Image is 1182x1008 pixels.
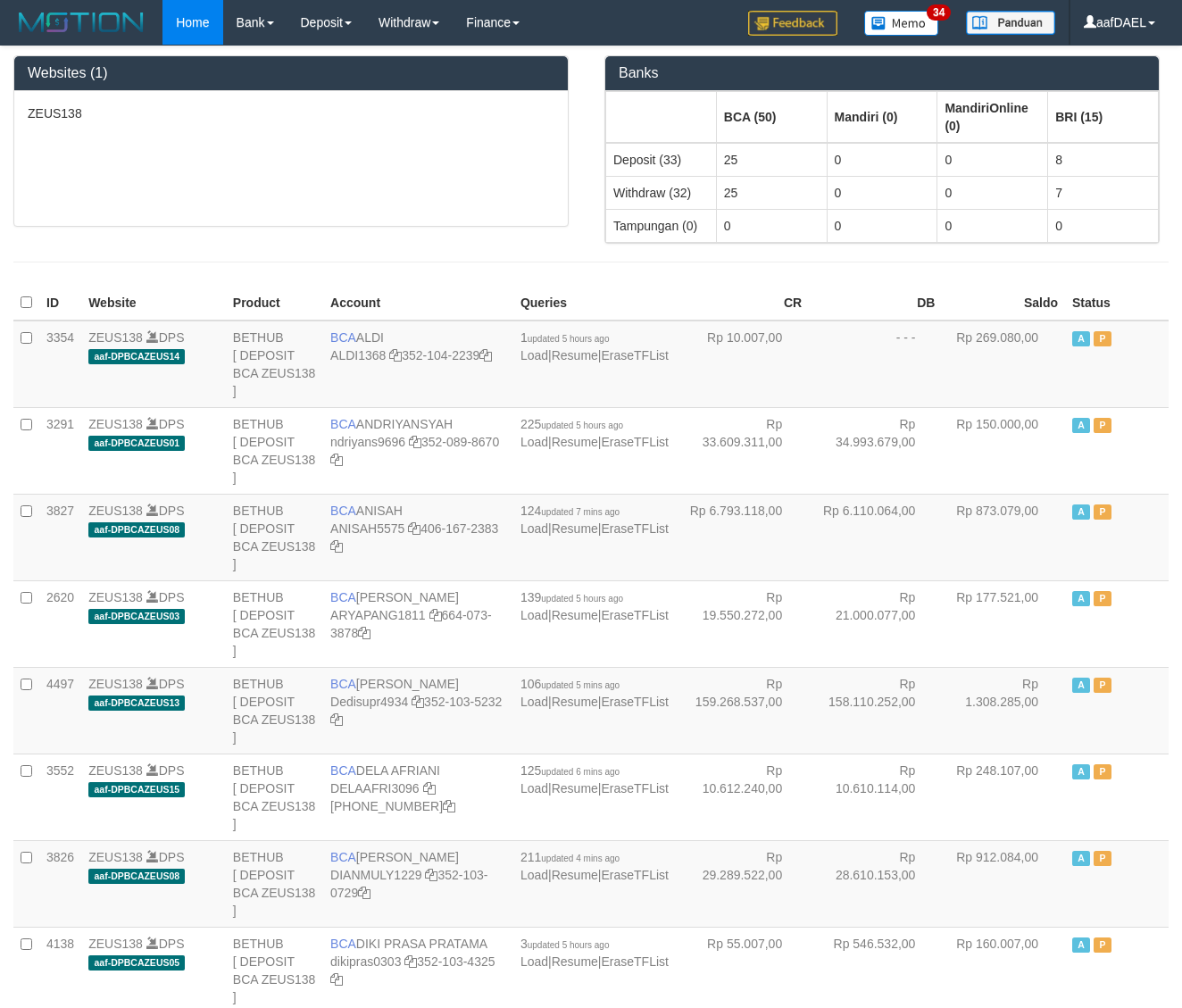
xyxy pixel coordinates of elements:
span: 225 [520,417,623,431]
td: 2620 [39,580,81,667]
a: Copy DELAAFRI3096 to clipboard [423,781,436,796]
span: 34 [927,4,951,21]
span: Paused [1094,764,1111,779]
a: Load [520,521,548,536]
a: ZEUS138 [88,763,143,778]
td: DPS [81,667,226,754]
span: Active [1072,764,1090,779]
span: | | [520,504,669,536]
span: updated 5 hours ago [541,421,623,430]
span: aaf-DPBCAZEUS01 [88,436,185,451]
td: 0 [827,143,937,177]
td: BETHUB [ DEPOSIT BCA ZEUS138 ] [226,580,323,667]
span: BCA [330,504,356,518]
span: | | [520,677,669,709]
span: aaf-DPBCAZEUS13 [88,696,185,711]
a: Resume [552,521,598,536]
span: updated 4 mins ago [541,854,620,863]
span: Active [1072,418,1090,433]
a: Load [520,781,548,796]
span: Paused [1094,331,1111,346]
td: BETHUB [ DEPOSIT BCA ZEUS138 ] [226,407,323,494]
td: Rp 21.000.077,00 [809,580,942,667]
a: Copy ARYAPANG1811 to clipboard [429,608,442,622]
th: Group: activate to sort column ascending [1048,91,1159,143]
th: Website [81,286,226,321]
span: aaf-DPBCAZEUS15 [88,782,185,797]
a: EraseTFList [602,435,669,449]
span: updated 5 hours ago [528,334,610,344]
a: Copy 6640733878 to clipboard [358,626,370,640]
a: Resume [552,348,598,362]
a: Load [520,868,548,882]
td: BETHUB [ DEPOSIT BCA ZEUS138 ] [226,840,323,927]
a: ANISAH5575 [330,521,404,536]
td: DPS [81,494,226,580]
td: Rp 6.793.118,00 [676,494,809,580]
td: 0 [937,209,1048,242]
a: EraseTFList [602,608,669,622]
span: Paused [1094,418,1111,433]
span: BCA [330,677,356,691]
span: updated 6 mins ago [541,767,620,777]
td: 3291 [39,407,81,494]
td: Rp 159.268.537,00 [676,667,809,754]
td: BETHUB [ DEPOSIT BCA ZEUS138 ] [226,754,323,840]
td: 8 [1048,143,1159,177]
td: [PERSON_NAME] 664-073-3878 [323,580,513,667]
a: Copy 3521034325 to clipboard [330,972,343,987]
th: ID [39,286,81,321]
td: BETHUB [ DEPOSIT BCA ZEUS138 ] [226,321,323,408]
span: 1 [520,330,610,345]
a: DIANMULY1229 [330,868,421,882]
td: DPS [81,321,226,408]
td: 3826 [39,840,81,927]
span: updated 5 hours ago [528,940,610,950]
td: Deposit (33) [606,143,717,177]
td: ANDRIYANSYAH 352-089-8670 [323,407,513,494]
span: BCA [330,590,356,604]
a: ZEUS138 [88,330,143,345]
td: ANISAH 406-167-2383 [323,494,513,580]
span: aaf-DPBCAZEUS08 [88,522,185,537]
img: panduan.png [966,11,1055,35]
td: Rp 34.993.679,00 [809,407,942,494]
td: Rp 269.080,00 [942,321,1065,408]
a: ARYAPANG1811 [330,608,426,622]
td: Rp 873.079,00 [942,494,1065,580]
span: 211 [520,850,620,864]
span: | | [520,590,669,622]
a: Load [520,954,548,969]
span: updated 5 hours ago [541,594,623,604]
td: ALDI 352-104-2239 [323,321,513,408]
span: updated 5 mins ago [541,680,620,690]
td: Rp 912.084,00 [942,840,1065,927]
td: 0 [937,176,1048,209]
td: Rp 33.609.311,00 [676,407,809,494]
a: Copy 8692458639 to clipboard [443,799,455,813]
td: 25 [716,176,827,209]
a: ndriyans9696 [330,435,405,449]
span: Paused [1094,591,1111,606]
th: Queries [513,286,676,321]
td: DPS [81,407,226,494]
td: DELA AFRIANI [PHONE_NUMBER] [323,754,513,840]
span: Active [1072,504,1090,520]
span: Paused [1094,937,1111,953]
td: 0 [827,176,937,209]
a: Resume [552,608,598,622]
span: | | [520,850,669,882]
span: BCA [330,937,356,951]
a: EraseTFList [602,695,669,709]
td: Rp 248.107,00 [942,754,1065,840]
td: - - - [809,321,942,408]
td: Rp 10.612.240,00 [676,754,809,840]
img: Button%20Memo.svg [864,11,939,36]
th: Group: activate to sort column ascending [606,91,717,143]
th: Product [226,286,323,321]
a: Dedisupr4934 [330,695,408,709]
a: ZEUS138 [88,937,143,951]
span: | | [520,417,669,449]
span: updated 7 mins ago [541,507,620,517]
a: EraseTFList [602,868,669,882]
